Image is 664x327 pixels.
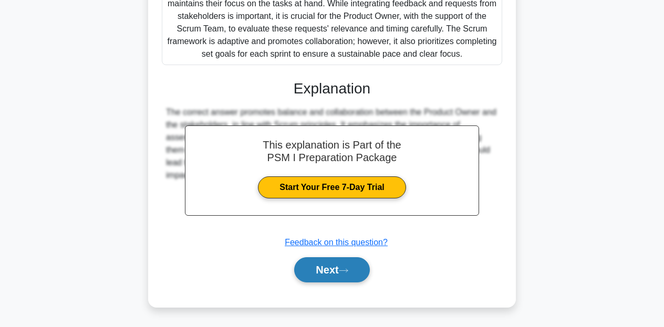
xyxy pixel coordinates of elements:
[166,106,498,182] div: The correct answer promotes balance and collaboration between the Product Owner and the stakehold...
[285,238,388,247] a: Feedback on this question?
[294,257,369,282] button: Next
[258,176,406,198] a: Start Your Free 7-Day Trial
[168,80,496,98] h3: Explanation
